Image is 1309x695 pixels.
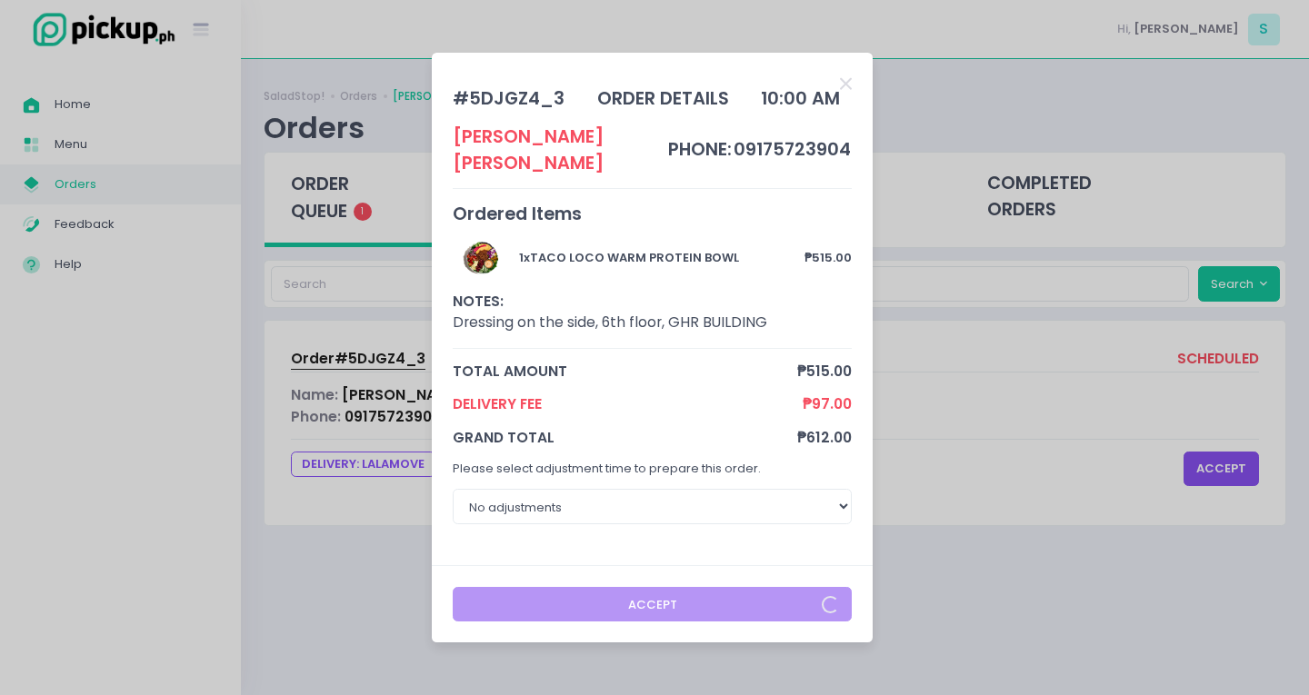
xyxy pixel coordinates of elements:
td: phone: [667,124,733,177]
span: grand total [453,427,798,448]
div: 10:00 AM [761,85,840,112]
span: Delivery Fee [453,393,804,414]
div: order details [597,85,729,112]
span: ₱97.00 [803,393,852,414]
button: Accept [453,587,853,621]
p: Please select adjustment time to prepare this order. [453,460,853,478]
button: Close [840,74,852,92]
span: 09175723904 [734,137,851,162]
div: [PERSON_NAME] [PERSON_NAME] [453,124,668,177]
div: # 5DJGZ4_3 [453,85,565,112]
span: total amount [453,361,798,382]
span: ₱612.00 [797,427,852,448]
div: Ordered Items [453,201,853,227]
span: ₱515.00 [797,361,852,382]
